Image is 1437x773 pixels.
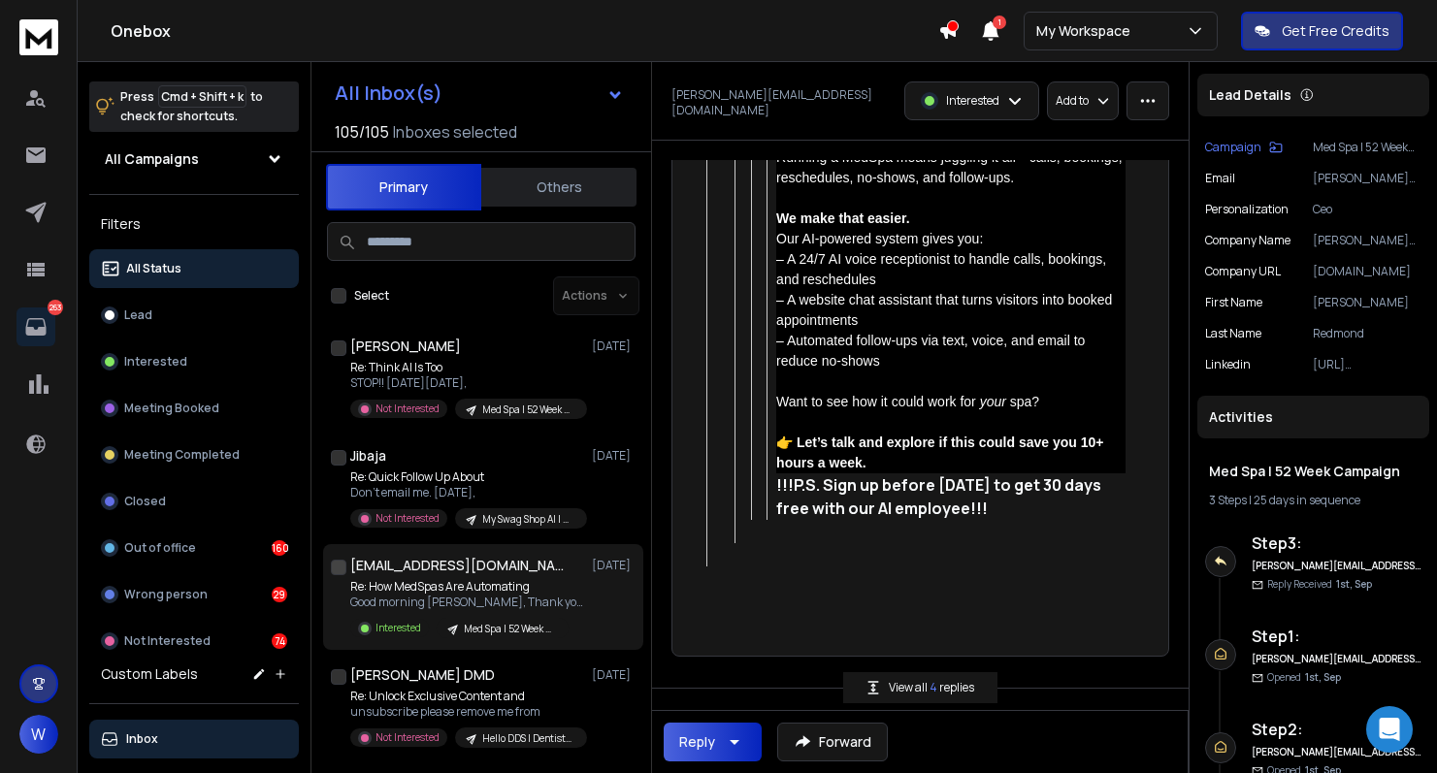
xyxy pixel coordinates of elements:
p: Add to [1056,93,1089,109]
div: Running a MedSpa means juggling it all—calls, bookings, reschedules, no-shows, and follow-ups. [776,147,1126,188]
h6: [PERSON_NAME][EMAIL_ADDRESS][PERSON_NAME][DOMAIN_NAME] [1252,559,1421,573]
p: unsubscribe please remove me from [350,704,583,720]
p: [URL][DOMAIN_NAME] [1313,357,1421,372]
button: W [19,715,58,754]
span: 3 Steps [1209,492,1247,508]
p: Ceo [1313,202,1421,217]
p: Med Spa | 52 Week Campaign [464,622,557,636]
h6: Step 2 : [1252,718,1421,741]
p: Personalization [1205,202,1289,217]
h6: Step 1 : [1252,625,1421,648]
p: Not Interested [376,511,440,526]
p: Re: How MedSpas Are Automating [350,579,583,595]
p: Get Free Credits [1282,21,1389,41]
p: First Name [1205,295,1262,310]
p: Good morning [PERSON_NAME], Thank you for [350,595,583,610]
h1: Med Spa | 52 Week Campaign [1209,462,1418,481]
span: 105 / 105 [335,120,389,144]
p: Linkedin [1205,357,1251,372]
button: Interested [89,342,299,381]
p: [DATE] [592,558,636,573]
h3: Custom Labels [101,664,198,684]
h1: Jibaja [350,446,386,466]
p: 263 [48,300,63,315]
h1: [PERSON_NAME] [350,337,461,356]
button: Campaign [1205,140,1283,155]
div: – A 24/7 AI voice receptionist to handle calls, bookings, and reschedules – A website chat assist... [776,249,1126,371]
h1: All Campaigns [105,149,199,169]
h3: Inboxes selected [393,120,517,144]
div: Activities [1197,396,1429,438]
button: All Campaigns [89,140,299,178]
p: My Workspace [1036,21,1138,41]
button: Not Interested74 [89,622,299,660]
span: Cmd + Shift + k [158,85,246,108]
p: Reply Received [1267,577,1372,592]
p: Meeting Booked [124,401,219,416]
div: Our AI-powered system gives you: [776,209,1126,249]
button: Wrong person29 [89,575,299,614]
p: Not Interested [376,730,440,745]
div: | [1209,493,1418,508]
p: [DATE] [592,338,636,354]
h1: [PERSON_NAME] DMD [350,665,495,685]
p: Out of office [124,540,196,556]
p: View all replies [889,680,974,695]
button: Out of office160 [89,529,299,567]
h6: [PERSON_NAME][EMAIL_ADDRESS][PERSON_NAME][DOMAIN_NAME] [1252,745,1421,759]
p: Company Name [1205,233,1290,248]
p: Email [1205,171,1235,186]
span: 1st, Sep [1336,577,1372,591]
p: Med Spa | 52 Week Campaign [1313,140,1421,155]
p: Lead Details [1209,85,1291,105]
span: 4 [930,679,939,695]
strong: !!!P.S. Sign up before [DATE] to get 30 days free with our AI employee!!! [776,474,1104,519]
p: [DATE] [592,667,636,683]
span: 25 days in sequence [1254,492,1360,508]
p: Campaign [1205,140,1261,155]
button: Reply [664,723,762,761]
button: Meeting Booked [89,389,299,428]
button: Forward [777,723,888,761]
p: Not Interested [376,402,440,416]
p: [PERSON_NAME][EMAIL_ADDRESS][DOMAIN_NAME] [671,87,893,118]
span: 1 [993,16,1006,29]
p: [DOMAIN_NAME] [1313,264,1421,279]
div: Open Intercom Messenger [1366,706,1413,753]
p: Interested [376,621,421,635]
p: Interested [124,354,187,370]
p: All Status [126,261,181,276]
strong: Let’s talk and explore if this could save you 10+ hours a week. [776,435,1103,470]
p: Last Name [1205,326,1261,341]
button: Closed [89,482,299,521]
button: Primary [326,164,481,210]
div: 👉 [776,433,1126,473]
h1: [EMAIL_ADDRESS][DOMAIN_NAME] [350,556,564,575]
button: Lead [89,296,299,335]
strong: We make that easier. [776,210,909,226]
button: Others [481,166,637,209]
p: Wrong person [124,587,208,602]
div: Want to see how it could work for spa? [776,392,1126,412]
h3: Filters [89,210,299,238]
div: Reply [679,732,715,752]
p: Not Interested [124,633,211,649]
p: [PERSON_NAME] Growth Consulting [1313,233,1421,248]
p: Inbox [126,731,158,747]
p: My Swag Shop AI | Home Services | v1 [482,512,575,527]
p: Re: Think AI Is Too [350,360,583,375]
p: Hello DDS | Dentists & Dental Practices [482,731,575,746]
h1: All Inbox(s) [335,83,442,103]
button: Meeting Completed [89,435,299,474]
p: STOP!! [DATE][DATE], [350,375,583,391]
h6: Step 3 : [1252,531,1421,555]
p: [DATE] [592,448,636,464]
button: Get Free Credits [1241,12,1403,50]
p: Re: Quick Follow Up About [350,469,583,485]
span: 1st, Sep [1305,670,1341,684]
p: Closed [124,494,166,509]
p: Meeting Completed [124,447,240,463]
